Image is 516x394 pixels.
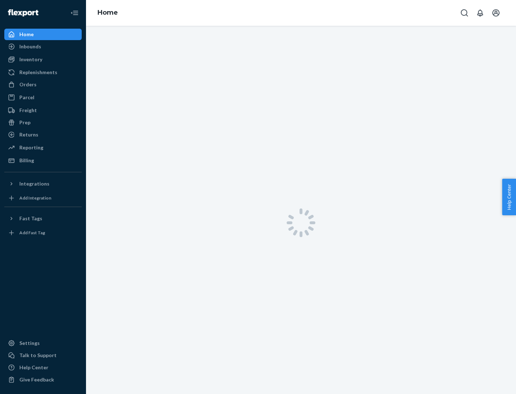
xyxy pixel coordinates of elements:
button: Fast Tags [4,213,82,224]
a: Help Center [4,362,82,373]
div: Give Feedback [19,376,54,383]
div: Reporting [19,144,43,151]
button: Open notifications [473,6,487,20]
a: Home [97,9,118,16]
div: Add Fast Tag [19,230,45,236]
div: Settings [19,340,40,347]
div: Prep [19,119,30,126]
button: Open account menu [489,6,503,20]
div: Help Center [19,364,48,371]
ol: breadcrumbs [92,3,124,23]
div: Home [19,31,34,38]
button: Integrations [4,178,82,189]
button: Give Feedback [4,374,82,385]
a: Reporting [4,142,82,153]
a: Returns [4,129,82,140]
button: Help Center [502,179,516,215]
a: Add Integration [4,192,82,204]
div: Replenishments [19,69,57,76]
a: Orders [4,79,82,90]
a: Talk to Support [4,350,82,361]
a: Add Fast Tag [4,227,82,239]
div: Returns [19,131,38,138]
a: Parcel [4,92,82,103]
div: Add Integration [19,195,51,201]
a: Replenishments [4,67,82,78]
div: Parcel [19,94,34,101]
a: Freight [4,105,82,116]
button: Open Search Box [457,6,472,20]
div: Fast Tags [19,215,42,222]
a: Billing [4,155,82,166]
button: Close Navigation [67,6,82,20]
a: Inbounds [4,41,82,52]
div: Integrations [19,180,49,187]
a: Prep [4,117,82,128]
a: Inventory [4,54,82,65]
img: Flexport logo [8,9,38,16]
div: Inventory [19,56,42,63]
div: Freight [19,107,37,114]
div: Orders [19,81,37,88]
div: Talk to Support [19,352,57,359]
a: Settings [4,337,82,349]
a: Home [4,29,82,40]
div: Billing [19,157,34,164]
div: Inbounds [19,43,41,50]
